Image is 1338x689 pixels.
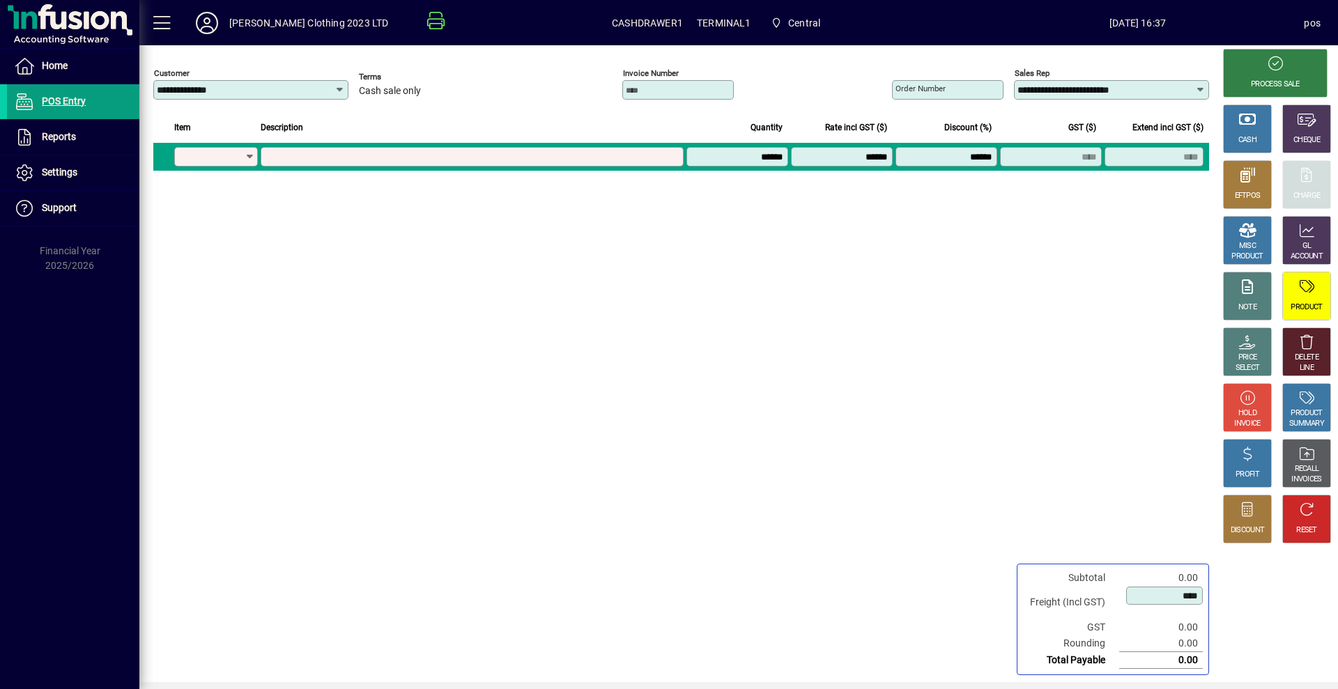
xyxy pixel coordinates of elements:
[1238,135,1256,146] div: CASH
[359,72,443,82] span: Terms
[1132,120,1204,135] span: Extend incl GST ($)
[825,120,887,135] span: Rate incl GST ($)
[1119,570,1203,586] td: 0.00
[1296,525,1317,536] div: RESET
[229,12,388,34] div: [PERSON_NAME] Clothing 2023 LTD
[765,10,826,36] span: Central
[261,120,303,135] span: Description
[1015,68,1049,78] mat-label: Sales rep
[944,120,992,135] span: Discount (%)
[7,120,139,155] a: Reports
[623,68,679,78] mat-label: Invoice number
[1289,419,1324,429] div: SUMMARY
[1023,586,1119,619] td: Freight (Incl GST)
[1239,241,1256,251] div: MISC
[1251,79,1300,90] div: PROCESS SALE
[1291,302,1322,313] div: PRODUCT
[1068,120,1096,135] span: GST ($)
[1023,619,1119,635] td: GST
[1231,525,1264,536] div: DISCOUNT
[1234,419,1260,429] div: INVOICE
[1231,251,1263,262] div: PRODUCT
[42,60,68,71] span: Home
[612,12,683,34] span: CASHDRAWER1
[1235,191,1261,201] div: EFTPOS
[42,167,77,178] span: Settings
[1293,191,1321,201] div: CHARGE
[1023,570,1119,586] td: Subtotal
[1295,353,1318,363] div: DELETE
[1023,652,1119,669] td: Total Payable
[174,120,191,135] span: Item
[7,155,139,190] a: Settings
[1119,652,1203,669] td: 0.00
[7,49,139,84] a: Home
[42,202,77,213] span: Support
[42,131,76,142] span: Reports
[971,12,1305,34] span: [DATE] 16:37
[697,12,751,34] span: TERMINAL1
[359,86,421,97] span: Cash sale only
[1238,302,1256,313] div: NOTE
[1119,619,1203,635] td: 0.00
[7,191,139,226] a: Support
[1295,464,1319,474] div: RECALL
[1236,363,1260,373] div: SELECT
[1300,363,1314,373] div: LINE
[1238,353,1257,363] div: PRICE
[185,10,229,36] button: Profile
[42,95,86,107] span: POS Entry
[1293,135,1320,146] div: CHEQUE
[1238,408,1256,419] div: HOLD
[1236,470,1259,480] div: PROFIT
[1291,251,1323,262] div: ACCOUNT
[1302,241,1312,251] div: GL
[895,84,946,93] mat-label: Order number
[1023,635,1119,652] td: Rounding
[1291,408,1322,419] div: PRODUCT
[788,12,820,34] span: Central
[1291,474,1321,485] div: INVOICES
[751,120,783,135] span: Quantity
[1304,12,1321,34] div: pos
[1119,635,1203,652] td: 0.00
[154,68,190,78] mat-label: Customer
